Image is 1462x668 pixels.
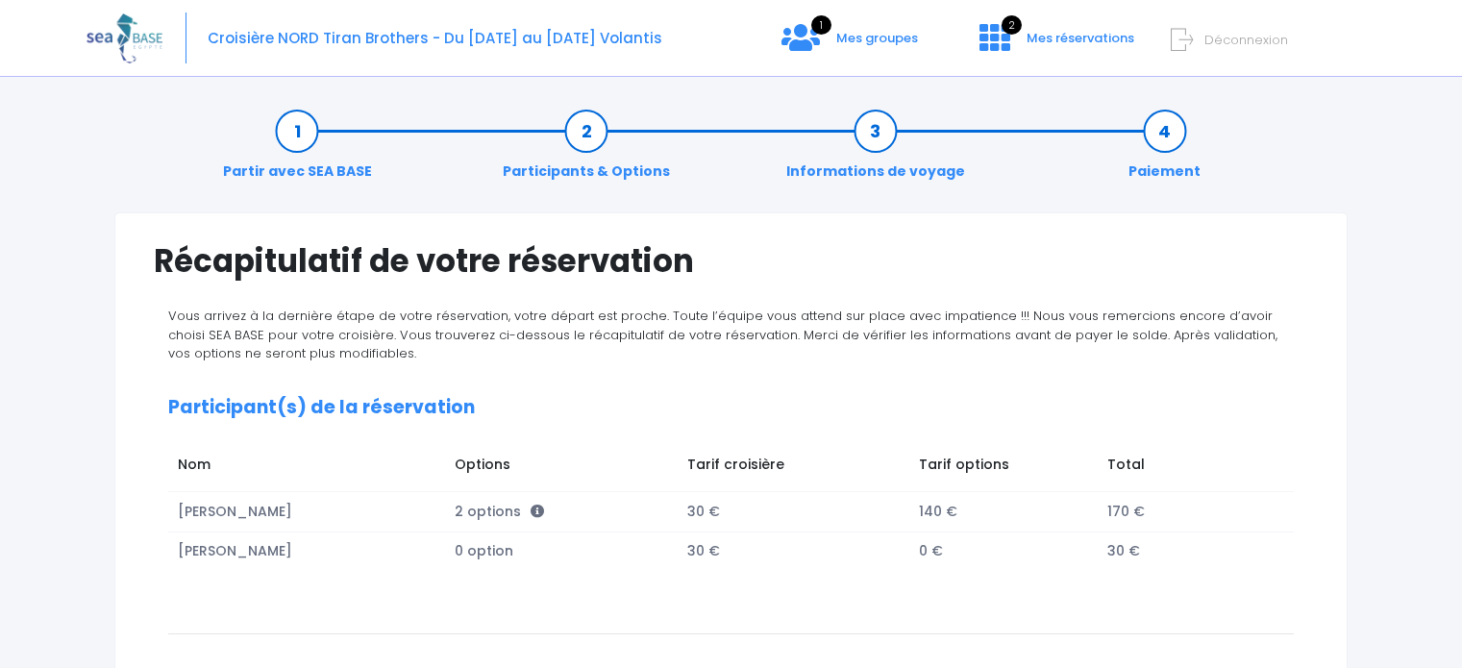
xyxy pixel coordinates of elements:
[910,532,1099,571] td: 0 €
[678,492,910,532] td: 30 €
[910,492,1099,532] td: 140 €
[678,445,910,491] td: Tarif croisière
[455,541,513,560] span: 0 option
[1204,31,1288,49] span: Déconnexion
[777,121,975,182] a: Informations de voyage
[455,502,544,521] span: 2 options
[168,492,446,532] td: [PERSON_NAME]
[213,121,382,182] a: Partir avec SEA BASE
[168,532,446,571] td: [PERSON_NAME]
[154,242,1308,280] h1: Récapitulatif de votre réservation
[168,397,1294,419] h2: Participant(s) de la réservation
[1099,532,1276,571] td: 30 €
[910,445,1099,491] td: Tarif options
[168,445,446,491] td: Nom
[1099,445,1276,491] td: Total
[1027,29,1134,47] span: Mes réservations
[493,121,680,182] a: Participants & Options
[836,29,918,47] span: Mes groupes
[1119,121,1210,182] a: Paiement
[678,532,910,571] td: 30 €
[1099,492,1276,532] td: 170 €
[208,28,662,48] span: Croisière NORD Tiran Brothers - Du [DATE] au [DATE] Volantis
[766,36,933,54] a: 1 Mes groupes
[168,307,1277,362] span: Vous arrivez à la dernière étape de votre réservation, votre départ est proche. Toute l’équipe vo...
[1002,15,1022,35] span: 2
[964,36,1146,54] a: 2 Mes réservations
[811,15,831,35] span: 1
[446,445,678,491] td: Options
